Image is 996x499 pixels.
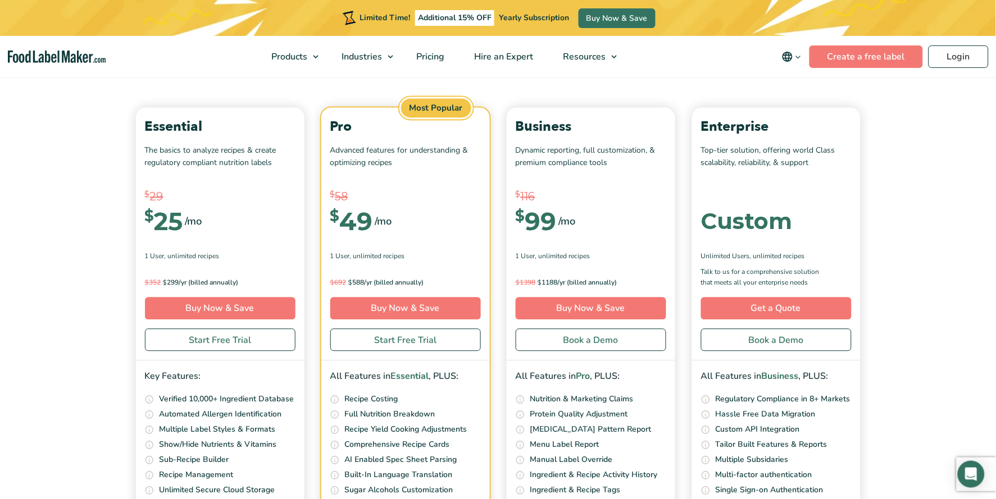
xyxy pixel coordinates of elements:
[701,297,852,320] a: Get a Quote
[160,439,277,451] p: Show/Hide Nutrients & Vitamins
[345,439,450,451] p: Comprehensive Recipe Cards
[516,251,535,262] span: 1 User
[716,484,824,497] p: Single Sign-on Authentication
[716,469,812,482] p: Multi-factor authentication
[716,424,800,436] p: Custom API Integration
[330,297,481,320] a: Buy Now & Save
[516,145,666,182] p: Dynamic reporting, full customization, & premium compliance tools
[257,36,324,77] a: Products
[415,10,494,26] span: Additional 15% OFF
[375,214,392,230] span: /mo
[516,277,666,289] p: 1188/yr (billed annually)
[516,329,666,351] a: Book a Demo
[345,469,453,482] p: Built-In Language Translation
[330,209,373,234] div: 49
[330,277,481,289] p: 588/yr (billed annually)
[350,251,405,262] span: , Unlimited Recipes
[516,189,521,202] span: $
[750,251,805,262] span: , Unlimited Recipes
[399,97,473,120] span: Most Popular
[145,329,295,351] a: Start Free Trial
[958,461,985,488] div: Open Intercom Messenger
[345,409,435,421] p: Full Nutrition Breakdown
[330,278,335,287] span: $
[163,278,167,287] span: $
[330,117,481,138] p: Pro
[330,278,347,287] del: 692
[160,424,276,436] p: Multiple Label Styles & Formats
[360,12,410,23] span: Limited Time!
[145,251,165,262] span: 1 User
[716,454,789,466] p: Multiple Subsidaries
[516,278,536,287] del: 1398
[701,329,852,351] a: Book a Demo
[809,45,923,68] a: Create a free label
[345,484,453,497] p: Sugar Alcohols Customization
[391,370,429,383] span: Essential
[402,36,457,77] a: Pricing
[160,393,294,406] p: Verified 10,000+ Ingredient Database
[330,329,481,351] a: Start Free Trial
[165,251,220,262] span: , Unlimited Recipes
[145,209,183,234] div: 25
[160,469,234,482] p: Recipe Management
[471,51,534,63] span: Hire an Expert
[701,145,852,182] p: Top-tier solution, offering world Class scalability, reliability, & support
[530,439,599,451] p: Menu Label Report
[145,297,295,320] a: Buy Now & Save
[548,36,622,77] a: Resources
[268,51,308,63] span: Products
[516,370,666,384] p: All Features in , PLUS:
[701,210,793,233] div: Custom
[535,251,590,262] span: , Unlimited Recipes
[538,278,542,287] span: $
[413,51,445,63] span: Pricing
[145,145,295,182] p: The basics to analyze recipes & create regulatory compliant nutrition labels
[345,393,398,406] p: Recipe Costing
[516,297,666,320] a: Buy Now & Save
[516,209,557,234] div: 99
[516,117,666,138] p: Business
[559,214,576,230] span: /mo
[150,189,163,205] span: 29
[460,36,545,77] a: Hire an Expert
[521,189,535,205] span: 116
[701,117,852,138] p: Enterprise
[145,277,295,289] p: 299/yr (billed annually)
[516,278,520,287] span: $
[145,189,150,202] span: $
[160,409,282,421] p: Automated Allergen Identification
[330,145,481,182] p: Advanced features for understanding & optimizing recipes
[345,454,457,466] p: AI Enabled Spec Sheet Parsing
[330,370,481,384] p: All Features in , PLUS:
[335,189,348,205] span: 58
[345,424,467,436] p: Recipe Yield Cooking Adjustments
[530,424,652,436] p: [MEDICAL_DATA] Pattern Report
[499,12,570,23] span: Yearly Subscription
[338,51,383,63] span: Industries
[701,267,830,289] p: Talk to us for a comprehensive solution that meets all your enterprise needs
[145,278,161,287] del: 352
[701,370,852,384] p: All Features in , PLUS:
[530,393,634,406] p: Nutrition & Marketing Claims
[516,209,525,224] span: $
[576,370,590,383] span: Pro
[348,278,353,287] span: $
[160,484,275,497] p: Unlimited Secure Cloud Storage
[530,454,613,466] p: Manual Label Override
[530,484,621,497] p: Ingredient & Recipe Tags
[762,370,799,383] span: Business
[330,251,350,262] span: 1 User
[716,439,827,451] p: Tailor Built Features & Reports
[716,409,816,421] p: Hassle Free Data Migration
[327,36,399,77] a: Industries
[579,8,656,28] a: Buy Now & Save
[530,409,628,421] p: Protein Quality Adjustment
[145,117,295,138] p: Essential
[929,45,989,68] a: Login
[530,469,658,482] p: Ingredient & Recipe Activity History
[330,209,340,224] span: $
[145,278,149,287] span: $
[560,51,607,63] span: Resources
[330,189,335,202] span: $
